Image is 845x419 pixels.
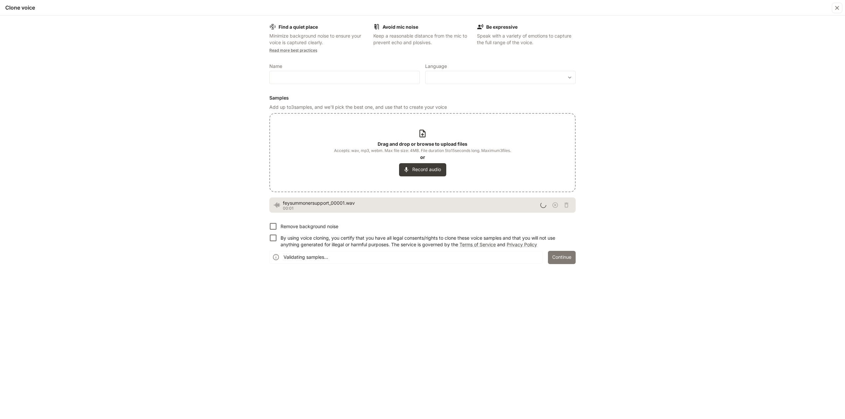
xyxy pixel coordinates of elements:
h5: Clone voice [5,4,35,11]
span: feysummonersupport_00001.wav [283,200,540,206]
p: Language [425,64,447,69]
div: ​ [425,74,575,81]
p: By using voice cloning, you certify that you have all legal consents/rights to clone these voice ... [281,235,570,248]
b: or [420,154,425,160]
button: Record audio [399,163,446,176]
span: Accepts: wav, mp3, webm. Max file size: 4MB. File duration 5 to 15 seconds long. Maximum 3 files. [334,147,511,154]
p: Add up to 3 samples, and we'll pick the best one, and use that to create your voice [269,104,576,110]
h6: Samples [269,95,576,101]
p: Minimize background noise to ensure your voice is captured clearly. [269,33,368,46]
p: Remove background noise [281,223,338,230]
p: 00:01 [283,206,540,210]
div: Validating samples... [284,251,328,263]
p: Name [269,64,282,69]
p: Keep a reasonable distance from the mic to prevent echo and plosives. [373,33,472,46]
b: Be expressive [486,24,518,30]
a: Terms of Service [459,242,496,247]
b: Avoid mic noise [383,24,418,30]
a: Read more best practices [269,48,317,53]
b: Find a quiet place [279,24,318,30]
a: Privacy Policy [507,242,537,247]
button: Continue [548,251,576,264]
b: Drag and drop or browse to upload files [378,141,467,147]
p: Speak with a variety of emotions to capture the full range of the voice. [477,33,576,46]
